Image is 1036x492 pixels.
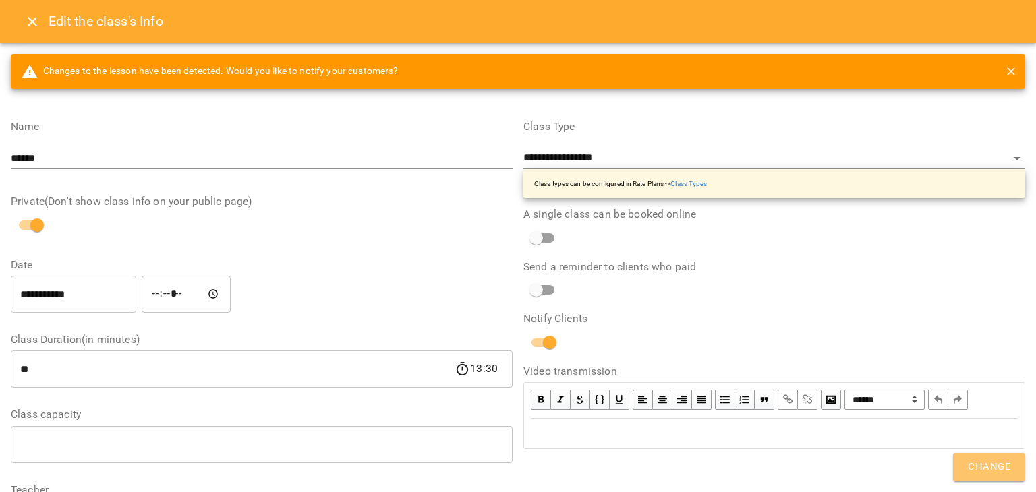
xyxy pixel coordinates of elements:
[968,458,1010,476] span: Change
[534,179,707,189] p: Class types can be configured in Rate Plans ->
[590,390,610,410] button: Monospace
[49,11,163,32] h6: Edit the class's Info
[523,366,1025,377] label: Video transmission
[523,262,1025,272] label: Send a reminder to clients who paid
[11,409,513,420] label: Class capacity
[953,453,1025,481] button: Change
[735,390,755,410] button: OL
[523,121,1025,132] label: Class Type
[11,121,513,132] label: Name
[523,209,1025,220] label: A single class can be booked online
[633,390,653,410] button: Align Left
[928,390,948,410] button: Undo
[11,196,513,207] label: Private(Don't show class info on your public page)
[523,313,1025,324] label: Notify Clients
[653,390,672,410] button: Align Center
[798,390,817,410] button: Remove Link
[11,334,513,345] label: Class Duration(in minutes)
[948,390,968,410] button: Redo
[778,390,798,410] button: Link
[531,390,551,410] button: Bold
[1002,63,1020,80] button: close
[755,390,774,410] button: Blockquote
[715,390,735,410] button: UL
[16,5,49,38] button: Close
[22,63,399,80] span: Changes to the lesson have been detected. Would you like to notify your customers?
[672,390,692,410] button: Align Right
[844,390,925,410] span: Normal
[692,390,712,410] button: Align Justify
[551,390,571,410] button: Italic
[844,390,925,410] select: Block type
[571,390,590,410] button: Strikethrough
[670,180,707,187] a: Class Types
[610,390,629,410] button: Underline
[11,259,513,270] label: Date
[821,390,841,410] button: Image
[525,419,1024,448] div: Edit text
